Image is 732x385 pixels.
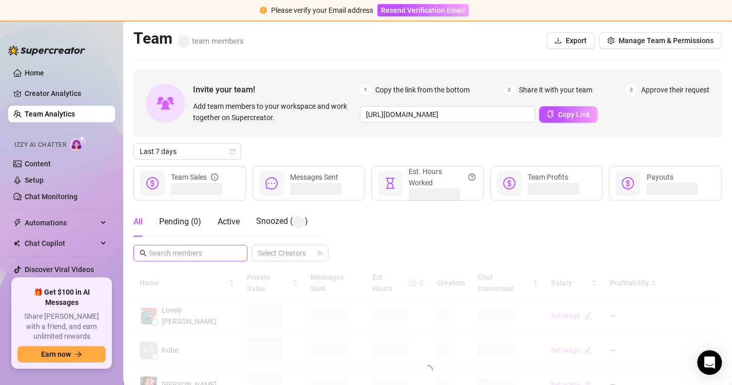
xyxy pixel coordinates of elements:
span: dollar-circle [146,177,159,189]
span: Team Profits [528,173,568,181]
span: Share [PERSON_NAME] with a friend, and earn unlimited rewards [17,312,106,342]
button: Export [546,32,595,49]
span: dollar-circle [622,177,634,189]
a: Team Analytics [25,110,75,118]
span: Snoozed ( ) [256,216,308,226]
div: Please verify your Email address [271,5,373,16]
span: team [317,250,323,256]
div: Open Intercom Messenger [697,350,722,375]
span: copy [547,110,554,118]
button: Manage Team & Permissions [599,32,722,49]
span: Invite your team! [193,83,360,96]
span: search [140,249,147,257]
span: question-circle [468,166,475,188]
span: Copy the link from the bottom [375,84,470,95]
span: calendar [229,148,236,155]
span: Add team members to your workspace and work together on Supercreator. [193,101,356,123]
h2: Team [133,29,244,48]
span: arrow-right [75,351,82,358]
input: Search members [149,247,233,259]
span: Export [566,36,587,45]
span: loading [422,365,433,375]
span: 3 [626,84,637,95]
span: Payouts [646,173,673,181]
span: Last 7 days [140,144,235,159]
div: Pending ( 0 ) [159,216,201,228]
span: Approve their request [641,84,709,95]
img: AI Chatter [70,136,86,151]
span: Active [218,217,240,226]
span: Manage Team & Permissions [619,36,714,45]
span: team members [178,36,244,46]
span: Chat Copilot [25,235,98,252]
button: Resend Verification Email [377,4,469,16]
span: 1 [360,84,371,95]
span: Izzy AI Chatter [14,140,66,150]
a: Setup [25,176,44,184]
div: Team Sales [171,171,218,183]
span: 🎁 Get $100 in AI Messages [17,287,106,307]
span: Messages Sent [290,173,338,181]
span: info-circle [211,171,218,183]
span: 2 [504,84,515,95]
span: hourglass [384,177,396,189]
span: Share it with your team [519,84,592,95]
button: Copy Link [539,106,598,123]
span: Earn now [41,350,71,358]
div: Est. Hours Worked [409,166,475,188]
span: download [554,37,562,44]
button: Earn nowarrow-right [17,346,106,362]
span: Copy Link [558,110,590,119]
a: Discover Viral Videos [25,265,94,274]
img: Chat Copilot [13,240,20,247]
span: Resend Verification Email [381,6,465,14]
span: dollar-circle [503,177,515,189]
img: logo-BBDzfeDw.svg [8,45,85,55]
a: Creator Analytics [25,85,107,102]
a: Content [25,160,51,168]
a: Chat Monitoring [25,192,78,201]
span: setting [607,37,614,44]
span: exclamation-circle [260,7,267,14]
a: Home [25,69,44,77]
div: All [133,216,143,228]
span: thunderbolt [13,219,22,227]
span: message [265,177,278,189]
span: Automations [25,215,98,231]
